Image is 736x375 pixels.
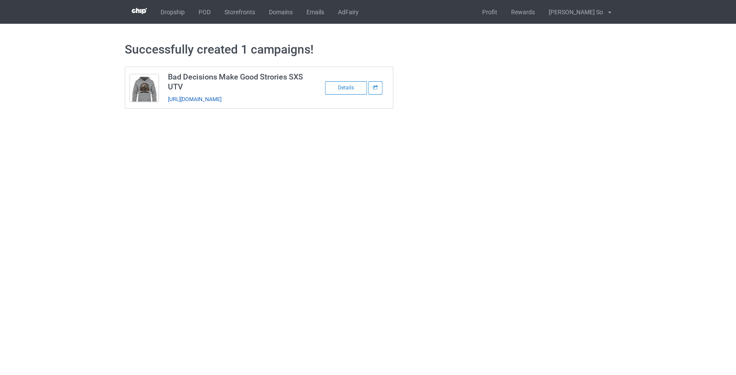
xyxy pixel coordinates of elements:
[132,8,147,14] img: 3d383065fc803cdd16c62507c020ddf8.png
[125,42,611,57] h1: Successfully created 1 campaigns!
[542,1,603,23] div: [PERSON_NAME] So
[325,81,367,95] div: Details
[168,72,304,92] h3: Bad Decisions Make Good Strories SXS UTV
[325,84,368,91] a: Details
[168,96,221,102] a: [URL][DOMAIN_NAME]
